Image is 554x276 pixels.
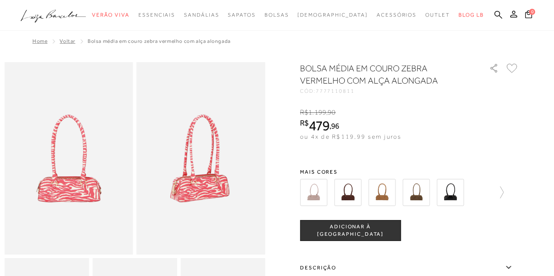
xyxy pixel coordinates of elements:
[328,108,335,116] span: 90
[184,12,219,18] span: Sandálias
[425,7,450,23] a: noSubCategoriesText
[529,9,535,15] span: 0
[137,62,265,255] img: image
[4,62,133,255] img: image
[300,108,308,116] i: R$
[88,38,231,44] span: BOLSA MÉDIA EM COURO ZEBRA VERMELHO COM ALÇA ALONGADA
[228,12,255,18] span: Sapatos
[329,122,339,130] i: ,
[138,12,175,18] span: Essenciais
[32,38,47,44] a: Home
[184,7,219,23] a: noSubCategoriesText
[334,179,361,206] img: BOLSA BAGUETE EM COURO CROCO CAFÉ COM ALÇA ALONGADA MÉDIA
[459,12,484,18] span: BLOG LB
[297,12,368,18] span: [DEMOGRAPHIC_DATA]
[459,7,484,23] a: BLOG LB
[300,179,327,206] img: BOLSA BAGUETE EM COURO CINZA COM ALÇA ALONGADA MÉDIA
[92,12,130,18] span: Verão Viva
[300,220,401,241] button: ADICIONAR À [GEOGRAPHIC_DATA]
[331,121,339,130] span: 96
[300,169,519,175] span: Mais cores
[300,62,464,87] h1: BOLSA MÉDIA EM COURO ZEBRA VERMELHO COM ALÇA ALONGADA
[326,108,336,116] i: ,
[138,7,175,23] a: noSubCategoriesText
[300,133,401,140] span: ou 4x de R$119,99 sem juros
[377,7,416,23] a: noSubCategoriesText
[297,7,368,23] a: noSubCategoriesText
[402,179,430,206] img: BOLSA BAGUETE EM COURO CROCO VERDE TOMILHO COM ALÇA ALONGADA MÉDIA
[368,179,395,206] img: BOLSA BAGUETE EM COURO CROCO MARROM DUNA COM ALÇA ALONGADA MÉDIA
[437,179,464,206] img: BOLSA BAGUETE EM COURO PRETO COM ALÇA ALONGADA MÉDIA
[300,119,309,127] i: R$
[308,108,326,116] span: 1.199
[300,88,475,94] div: CÓD:
[309,118,329,133] span: 479
[316,88,355,94] span: 7777110811
[60,38,75,44] a: Voltar
[425,12,450,18] span: Outlet
[92,7,130,23] a: noSubCategoriesText
[228,7,255,23] a: noSubCategoriesText
[265,12,289,18] span: Bolsas
[377,12,416,18] span: Acessórios
[300,223,400,238] span: ADICIONAR À [GEOGRAPHIC_DATA]
[522,10,535,21] button: 0
[265,7,289,23] a: noSubCategoriesText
